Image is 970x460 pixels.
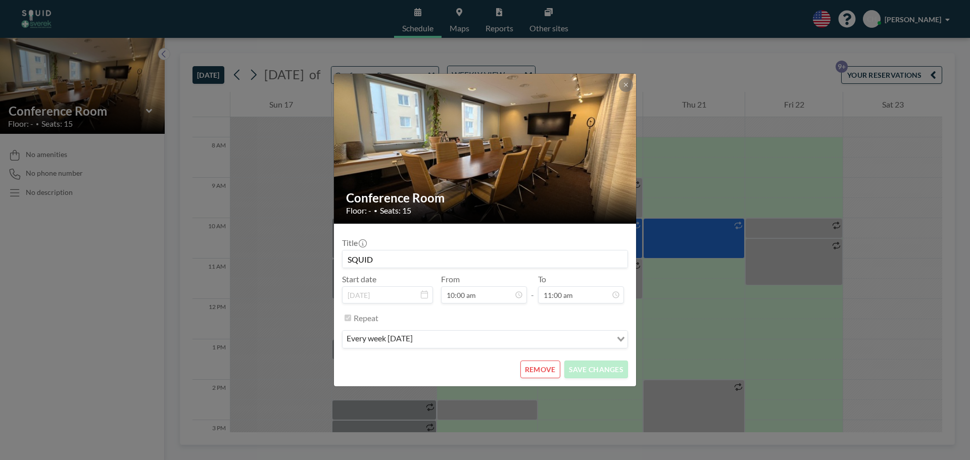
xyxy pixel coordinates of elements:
[564,361,628,378] button: SAVE CHANGES
[343,250,627,268] input: (No title)
[345,333,415,346] span: every week [DATE]
[354,313,378,323] label: Repeat
[342,238,366,248] label: Title
[374,207,377,215] span: •
[416,333,611,346] input: Search for option
[538,274,546,284] label: To
[531,278,534,300] span: -
[346,190,625,206] h2: Conference Room
[441,274,460,284] label: From
[343,331,627,348] div: Search for option
[380,206,411,216] span: Seats: 15
[346,206,371,216] span: Floor: -
[520,361,560,378] button: REMOVE
[334,35,637,262] img: 537.JPG
[342,274,376,284] label: Start date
